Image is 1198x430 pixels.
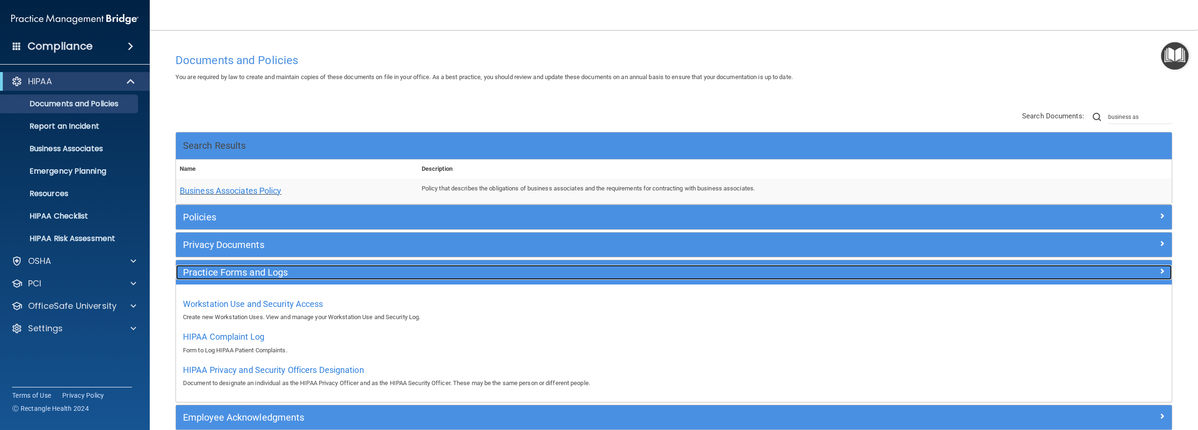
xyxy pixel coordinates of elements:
[183,412,916,423] h5: Employee Acknowledgments
[12,404,89,413] span: Ⓒ Rectangle Health 2024
[183,267,916,277] h5: Practice Forms and Logs
[183,367,364,374] a: HIPAA Privacy and Security Officers Designation
[175,54,1172,66] h4: Documents and Policies
[176,160,418,179] th: Name
[183,210,1165,225] a: Policies
[183,265,1165,280] a: Practice Forms and Logs
[422,183,1168,194] p: Policy that describes the obligations of business associates and the requirements for contracting...
[11,10,139,29] img: PMB logo
[6,211,134,221] p: HIPAA Checklist
[6,144,134,153] p: Business Associates
[183,345,1165,356] p: Form to Log HIPAA Patient Complaints.
[11,76,136,87] a: HIPAA
[183,312,1165,323] p: Create new Workstation Uses. View and manage your Workstation Use and Security Log.
[183,365,364,375] span: HIPAA Privacy and Security Officers Designation
[1093,113,1101,121] img: ic-search.3b580494.png
[62,391,104,400] a: Privacy Policy
[11,300,136,312] a: OfficeSafe University
[183,410,1165,425] a: Employee Acknowledgments
[183,332,264,342] span: HIPAA Complaint Log
[28,278,41,289] p: PCI
[12,391,51,400] a: Terms of Use
[28,300,117,312] p: OfficeSafe University
[175,73,793,80] span: You are required by law to create and maintain copies of these documents on file in your office. ...
[183,212,916,222] h5: Policies
[28,323,63,334] p: Settings
[183,237,1165,252] a: Privacy Documents
[183,299,323,309] span: Workstation Use and Security Access
[28,255,51,267] p: OSHA
[183,334,264,341] a: HIPAA Complaint Log
[11,278,136,289] a: PCI
[180,186,282,196] span: Business Associates Policy
[1022,112,1084,120] span: Search Documents:
[28,76,52,87] p: HIPAA
[6,122,134,131] p: Report an Incident
[6,234,134,243] p: HIPAA Risk Assessment
[6,99,134,109] p: Documents and Policies
[28,40,93,53] h4: Compliance
[183,301,323,308] a: Workstation Use and Security Access
[6,167,134,176] p: Emergency Planning
[1161,42,1189,70] button: Open Resource Center
[418,160,1172,179] th: Description
[183,240,916,250] h5: Privacy Documents
[11,323,136,334] a: Settings
[1036,364,1187,401] iframe: Drift Widget Chat Controller
[11,255,136,267] a: OSHA
[6,189,134,198] p: Resources
[1108,110,1172,124] input: Search
[176,132,1172,160] div: Search Results
[183,378,1165,389] p: Document to designate an individual as the HIPAA Privacy Officer and as the HIPAA Security Office...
